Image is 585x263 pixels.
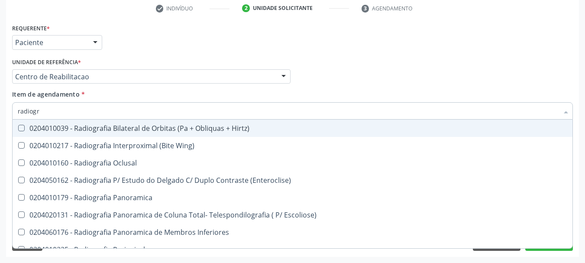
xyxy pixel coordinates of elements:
span: Item de agendamento [12,90,80,98]
label: Unidade de referência [12,56,81,69]
input: Buscar por procedimentos [18,102,559,120]
div: 0204060176 - Radiografia Panoramica de Membros Inferiores [18,229,567,236]
div: Unidade solicitante [253,4,313,12]
div: 0204010179 - Radiografia Panoramica [18,194,567,201]
div: 0204010039 - Radiografia Bilateral de Orbitas (Pa + Obliquas + Hirtz) [18,125,567,132]
div: 0204010160 - Radiografia Oclusal [18,159,567,166]
span: Centro de Reabilitacao [15,72,273,81]
div: 0204010225 - Radiografia Periapical [18,246,567,253]
div: 0204020131 - Radiografia Panoramica de Coluna Total- Telespondilografia ( P/ Escoliose) [18,211,567,218]
label: Requerente [12,22,50,35]
span: Paciente [15,38,84,47]
div: 0204050162 - Radiografia P/ Estudo do Delgado C/ Duplo Contraste (Enteroclise) [18,177,567,184]
div: 2 [242,4,250,12]
div: 0204010217 - Radiografia Interproximal (Bite Wing) [18,142,567,149]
